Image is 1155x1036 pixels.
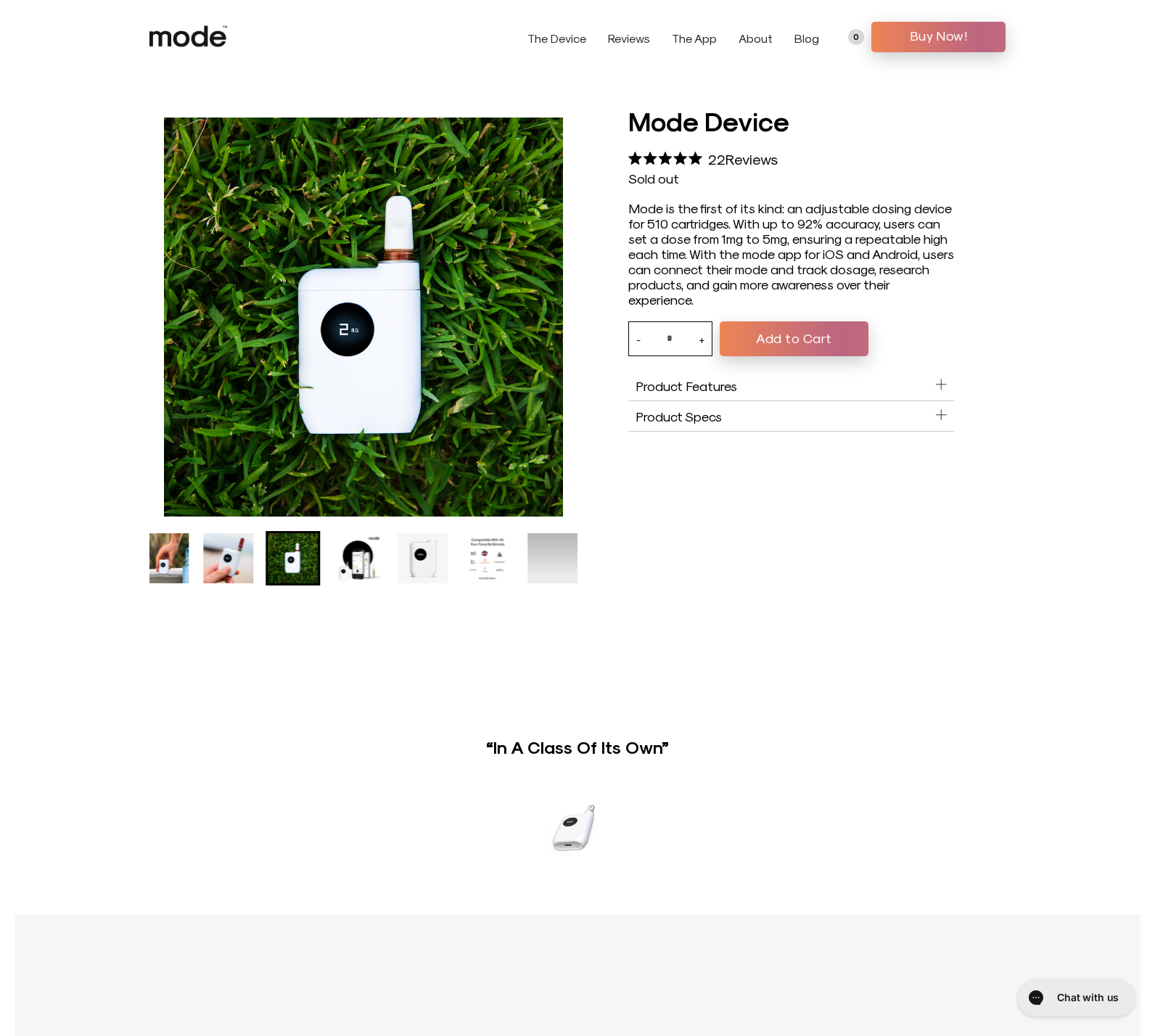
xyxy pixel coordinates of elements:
div: Testimonial [149,738,1006,856]
a: The Device [527,31,586,45]
li: 4 of 8 [164,118,563,517]
li: Go to slide 3 [201,531,255,585]
button: Add to Cart [720,321,868,356]
button: - [636,322,641,355]
div: Mode Device product thumbnail [149,531,577,585]
product-gallery: Mode Device product carousel [149,103,577,585]
img: Mode Device [463,533,513,583]
img: Mode Device [333,533,383,583]
a: Buy Now! [871,22,1006,52]
span: Buy Now! [882,25,995,46]
button: + [699,322,704,355]
a: Reviews [608,31,650,45]
img: Mode Device [398,533,448,583]
iframe: Gorgias live chat messenger [1010,974,1140,1021]
div: Mode Device product carousel [164,118,563,517]
div: 2 of 3 [149,738,1006,856]
a: The App [672,31,717,45]
h1: Mode Device [628,103,955,138]
img: Mode Device [139,533,189,583]
span: Product Features [636,378,737,393]
li: Go to slide 6 [395,531,450,585]
li: Go to slide 4 [266,531,321,585]
img: Mode Device [268,533,318,583]
a: 0 [848,29,864,45]
span: Sold out [628,170,679,186]
div: 22Reviews [628,145,778,170]
li: Go to slide 2 [136,531,191,585]
h4: “In A Class Of Its Own” [149,738,1006,755]
li: Go to slide 7 [461,531,515,585]
a: Blog [794,31,819,45]
img: Mode Device [164,118,563,517]
span: Reviews [726,150,778,168]
span: Product Specs [636,408,722,424]
a: About [739,31,773,45]
li: Go to slide 5 [331,531,385,585]
li: 8 of 8 [525,531,580,585]
div: Mode is the first of its kind: an adjustable dosing device for 510 cartridges. With up to 92% acc... [628,200,955,307]
img: Mode Device [203,533,253,583]
span: 22 [708,150,726,168]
